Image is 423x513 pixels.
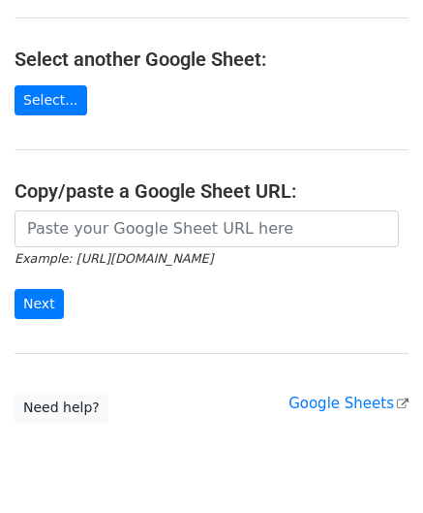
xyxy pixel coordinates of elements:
[15,179,408,203] h4: Copy/paste a Google Sheet URL:
[15,210,399,247] input: Paste your Google Sheet URL here
[288,395,408,412] a: Google Sheets
[15,289,64,319] input: Next
[15,48,408,71] h4: Select another Google Sheet:
[15,393,108,423] a: Need help?
[15,85,87,115] a: Select...
[15,251,213,266] small: Example: [URL][DOMAIN_NAME]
